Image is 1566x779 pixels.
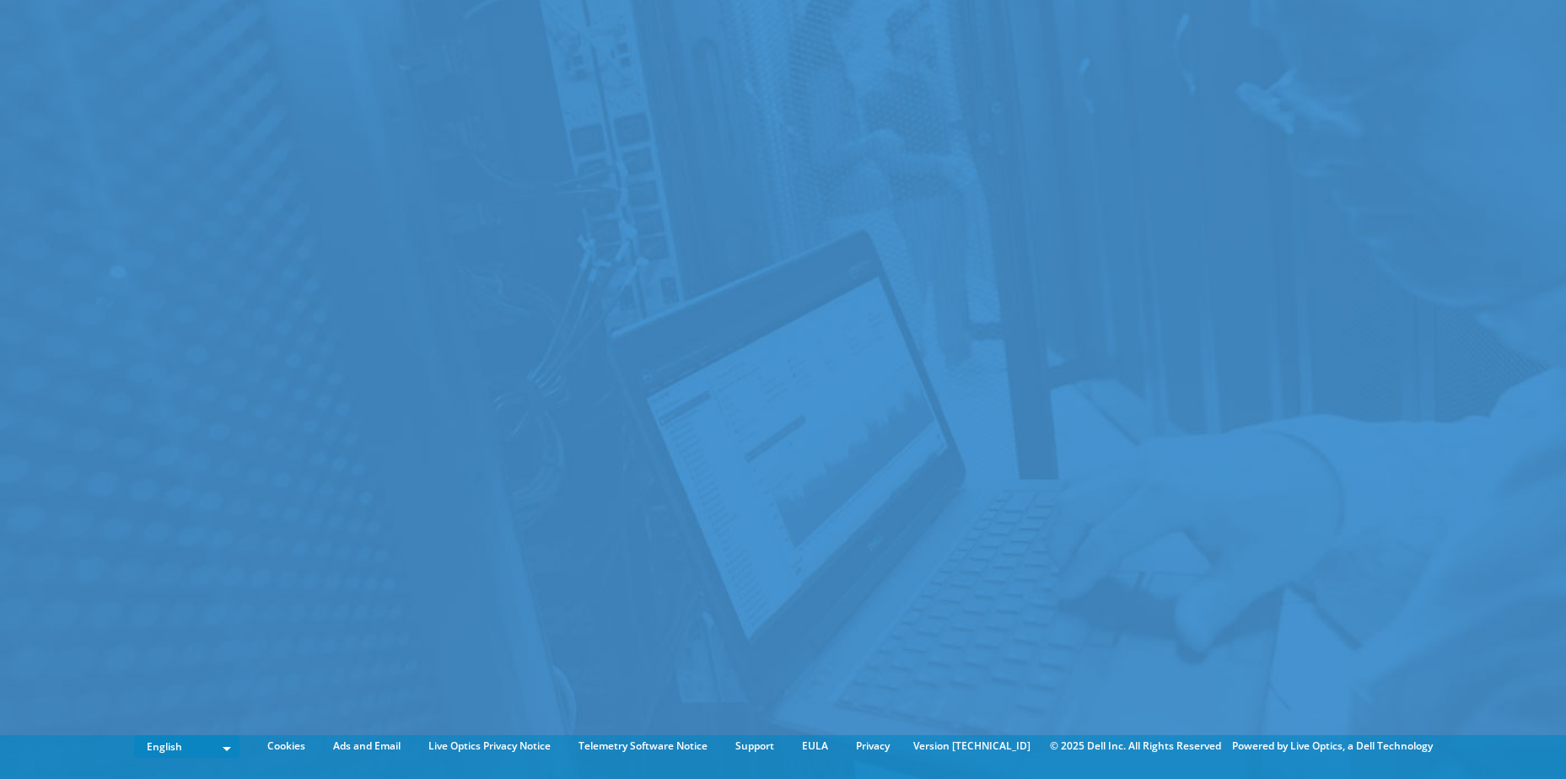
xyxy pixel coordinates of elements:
li: Powered by Live Optics, a Dell Technology [1232,737,1433,755]
li: © 2025 Dell Inc. All Rights Reserved [1041,737,1230,755]
a: Cookies [255,737,318,755]
li: Version [TECHNICAL_ID] [905,737,1039,755]
a: EULA [789,737,841,755]
a: Live Optics Privacy Notice [416,737,563,755]
a: Support [723,737,787,755]
a: Ads and Email [320,737,413,755]
a: Telemetry Software Notice [566,737,720,755]
a: Privacy [843,737,902,755]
